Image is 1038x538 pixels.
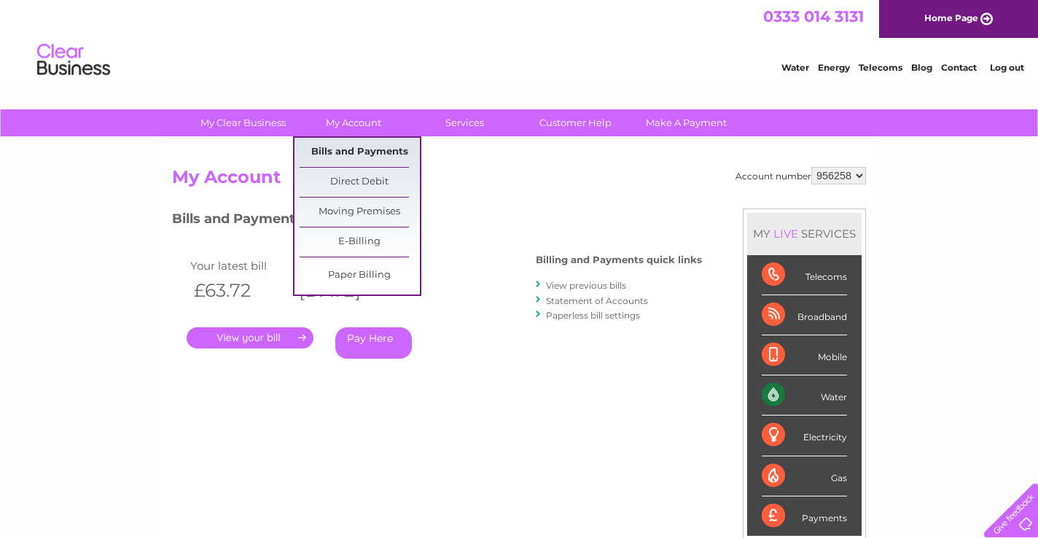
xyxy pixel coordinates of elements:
td: Your latest bill [187,256,292,276]
a: My Clear Business [183,109,303,136]
div: Electricity [762,416,847,456]
th: [DATE] [292,276,397,305]
a: Pay Here [335,327,412,359]
div: Mobile [762,335,847,375]
div: Water [762,375,847,416]
div: Payments [762,496,847,536]
a: My Account [294,109,414,136]
th: £63.72 [187,276,292,305]
div: Telecoms [762,255,847,295]
a: Services [405,109,525,136]
a: Bills and Payments [300,138,420,167]
a: Telecoms [859,62,902,73]
a: Paper Billing [300,261,420,290]
div: Clear Business is a trading name of Verastar Limited (registered in [GEOGRAPHIC_DATA] No. 3667643... [176,8,865,71]
div: LIVE [770,227,801,241]
h2: My Account [172,167,866,195]
a: Make A Payment [626,109,746,136]
a: Blog [911,62,932,73]
img: logo.png [36,38,111,82]
h4: Billing and Payments quick links [536,254,702,265]
a: Moving Premises [300,198,420,227]
div: MY SERVICES [747,213,862,254]
div: Broadband [762,295,847,335]
a: Customer Help [515,109,636,136]
a: View previous bills [546,280,626,291]
a: Log out [990,62,1024,73]
a: Contact [941,62,977,73]
a: Water [781,62,809,73]
h3: Bills and Payments [172,208,702,234]
a: E-Billing [300,227,420,257]
a: Statement of Accounts [546,295,648,306]
a: 0333 014 3131 [763,7,864,26]
div: Gas [762,456,847,496]
a: Energy [818,62,850,73]
td: Invoice date [292,256,397,276]
a: . [187,327,313,348]
div: Account number [735,167,866,184]
a: Paperless bill settings [546,310,640,321]
a: Direct Debit [300,168,420,197]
